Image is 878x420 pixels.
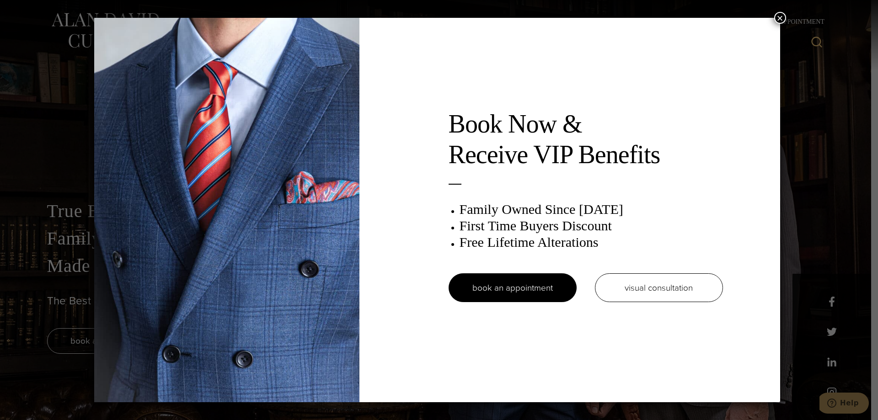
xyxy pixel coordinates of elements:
[21,6,39,15] span: Help
[460,234,723,250] h3: Free Lifetime Alterations
[460,218,723,234] h3: First Time Buyers Discount
[449,109,723,170] h2: Book Now & Receive VIP Benefits
[460,201,723,218] h3: Family Owned Since [DATE]
[595,273,723,302] a: visual consultation
[774,12,786,24] button: Close
[449,273,577,302] a: book an appointment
